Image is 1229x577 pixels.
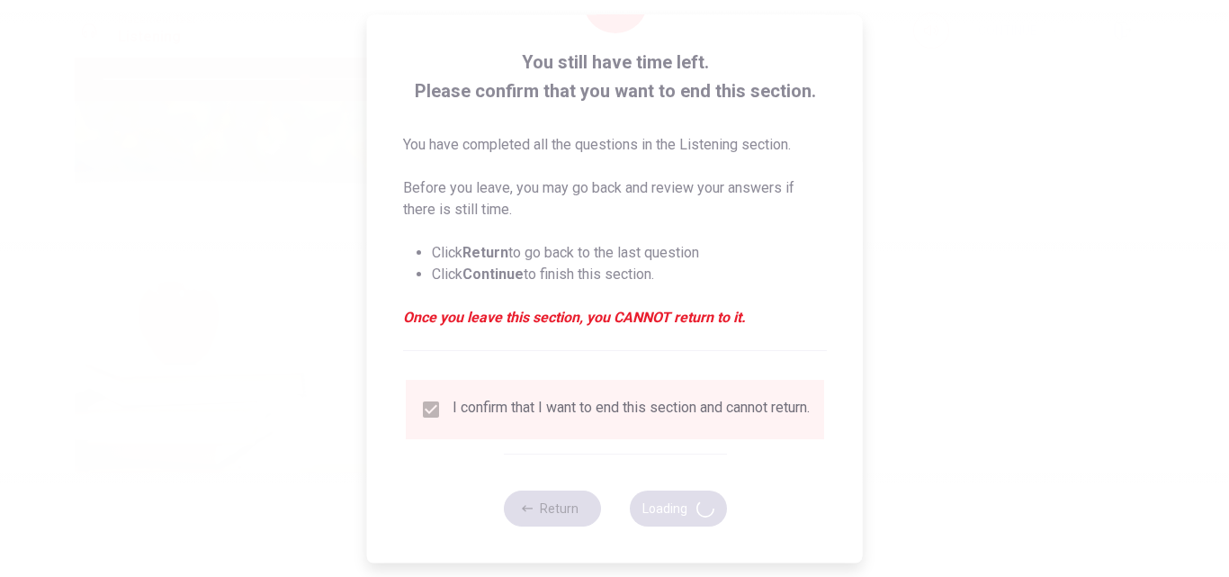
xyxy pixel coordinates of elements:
p: You have completed all the questions in the Listening section. [403,134,827,156]
button: Return [503,491,600,527]
li: Click to finish this section. [432,264,827,285]
em: Once you leave this section, you CANNOT return to it. [403,307,827,329]
p: Before you leave, you may go back and review your answers if there is still time. [403,177,827,221]
div: I confirm that I want to end this section and cannot return. [453,399,810,420]
strong: Continue [462,266,524,283]
li: Click to go back to the last question [432,242,827,264]
span: You still have time left. Please confirm that you want to end this section. [403,48,827,105]
button: Loading [629,491,726,527]
strong: Return [462,244,508,261]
